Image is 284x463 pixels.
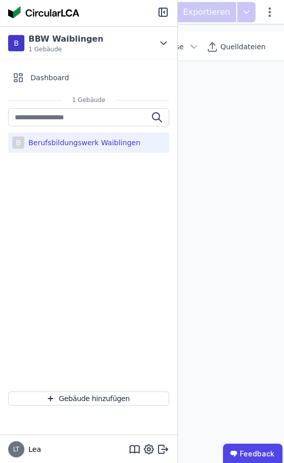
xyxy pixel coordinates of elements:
[62,96,116,104] span: 1 Gebäude
[30,73,69,83] span: Dashboard
[183,6,232,18] p: Exportieren
[28,33,104,45] div: BBW Waiblingen
[28,45,104,53] span: 1 Gebäude
[220,42,266,52] span: Quelldateien
[8,35,24,51] div: B
[24,444,41,454] span: Lea
[8,391,169,406] button: Gebäude hinzufügen
[13,446,19,452] span: LT
[12,137,24,149] div: B
[8,6,79,18] img: Concular
[24,138,140,148] div: Berufsbildungswerk Waiblingen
